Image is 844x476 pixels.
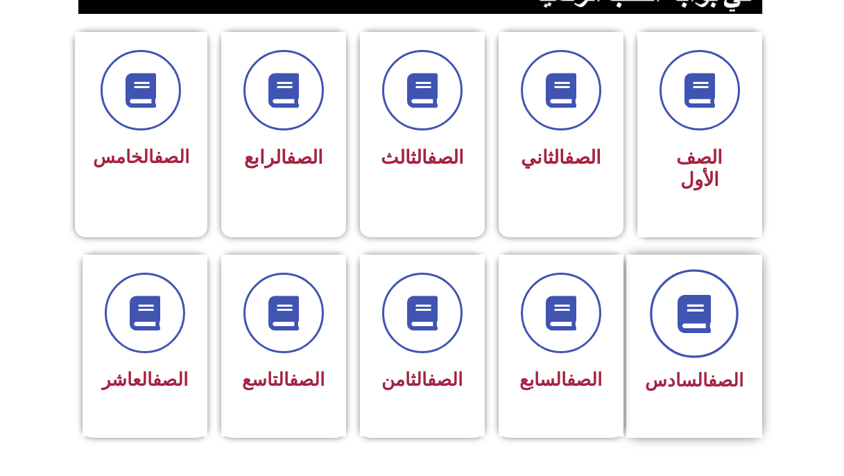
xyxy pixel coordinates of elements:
span: التاسع [242,369,325,390]
a: الصف [286,146,323,169]
span: الرابع [244,146,323,169]
span: الثاني [521,146,601,169]
span: الخامس [93,146,189,167]
a: الصف [567,369,602,390]
span: العاشر [102,369,188,390]
span: السادس [645,370,743,391]
a: الصف [427,369,463,390]
a: الصف [153,369,188,390]
a: الصف [708,370,743,391]
a: الصف [289,369,325,390]
a: الصف [565,146,601,169]
span: الثامن [381,369,463,390]
a: الصف [427,146,464,169]
span: السابع [519,369,602,390]
span: الصف الأول [676,146,723,191]
a: الصف [154,146,189,167]
span: الثالث [381,146,464,169]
